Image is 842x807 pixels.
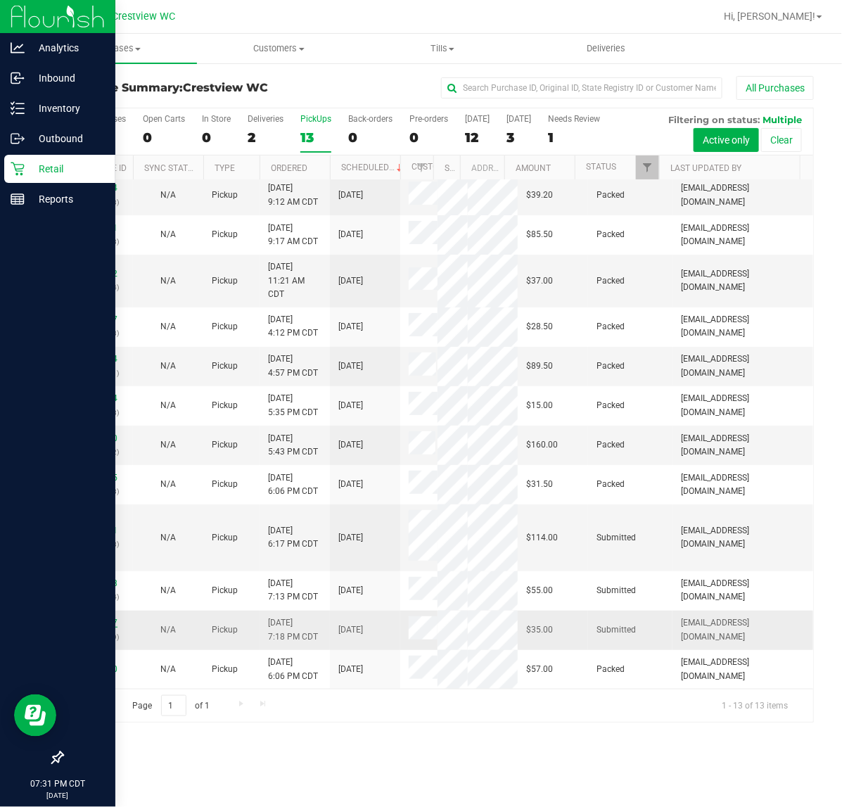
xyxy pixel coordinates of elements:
[268,471,318,498] span: [DATE] 6:06 PM CDT
[268,577,318,604] span: [DATE] 7:13 PM CDT
[268,656,318,682] span: [DATE] 6:06 PM CDT
[526,663,553,676] span: $57.00
[681,577,805,604] span: [EMAIL_ADDRESS][DOMAIN_NAME]
[160,189,176,202] button: N/A
[526,189,553,202] span: $39.20
[268,222,318,248] span: [DATE] 9:17 AM CDT
[34,34,197,63] a: Purchases
[526,228,553,241] span: $85.50
[338,531,363,545] span: [DATE]
[6,777,109,790] p: 07:31 PM CDT
[268,524,318,551] span: [DATE] 6:17 PM CDT
[160,229,176,239] span: Not Applicable
[526,320,553,333] span: $28.50
[300,114,331,124] div: PickUps
[410,155,433,179] a: Filter
[597,531,636,545] span: Submitted
[143,129,185,146] div: 0
[338,399,363,412] span: [DATE]
[268,352,318,379] span: [DATE] 4:57 PM CDT
[268,616,318,643] span: [DATE] 7:18 PM CDT
[338,478,363,491] span: [DATE]
[597,228,625,241] span: Packed
[144,163,198,173] a: Sync Status
[160,625,176,635] span: Not Applicable
[586,162,616,172] a: Status
[25,39,109,56] p: Analytics
[14,694,56,737] iframe: Resource center
[212,531,238,545] span: Pickup
[248,129,283,146] div: 2
[506,129,531,146] div: 3
[160,399,176,412] button: N/A
[11,71,25,85] inline-svg: Inbound
[348,129,393,146] div: 0
[212,274,238,288] span: Pickup
[338,274,363,288] span: [DATE]
[183,81,268,94] span: Crestview WC
[681,313,805,340] span: [EMAIL_ADDRESS][DOMAIN_NAME]
[681,352,805,379] span: [EMAIL_ADDRESS][DOMAIN_NAME]
[268,182,318,208] span: [DATE] 9:12 AM CDT
[681,616,805,643] span: [EMAIL_ADDRESS][DOMAIN_NAME]
[6,790,109,801] p: [DATE]
[11,41,25,55] inline-svg: Analytics
[112,11,175,23] span: Crestview WC
[160,322,176,331] span: Not Applicable
[597,663,625,676] span: Packed
[160,479,176,489] span: Not Applicable
[160,438,176,452] button: N/A
[338,189,363,202] span: [DATE]
[160,400,176,410] span: Not Applicable
[160,276,176,286] span: Not Applicable
[25,160,109,177] p: Retail
[338,663,363,676] span: [DATE]
[597,320,625,333] span: Packed
[212,228,238,241] span: Pickup
[681,267,805,294] span: [EMAIL_ADDRESS][DOMAIN_NAME]
[11,162,25,176] inline-svg: Retail
[548,114,600,124] div: Needs Review
[160,663,176,676] button: N/A
[338,320,363,333] span: [DATE]
[597,478,625,491] span: Packed
[300,129,331,146] div: 13
[681,392,805,419] span: [EMAIL_ADDRESS][DOMAIN_NAME]
[338,360,363,373] span: [DATE]
[338,584,363,597] span: [DATE]
[268,432,318,459] span: [DATE] 5:43 PM CDT
[11,192,25,206] inline-svg: Reports
[681,222,805,248] span: [EMAIL_ADDRESS][DOMAIN_NAME]
[212,623,238,637] span: Pickup
[362,42,523,55] span: Tills
[441,77,722,99] input: Search Purchase ID, Original ID, State Registry ID or Customer Name...
[25,100,109,117] p: Inventory
[670,163,741,173] a: Last Updated By
[215,163,235,173] a: Type
[736,76,814,100] button: All Purchases
[516,163,551,173] a: Amount
[34,42,197,55] span: Purchases
[212,584,238,597] span: Pickup
[568,42,644,55] span: Deliveries
[160,361,176,371] span: Not Applicable
[526,584,553,597] span: $55.00
[465,114,490,124] div: [DATE]
[161,695,186,717] input: 1
[202,129,231,146] div: 0
[25,70,109,87] p: Inbound
[681,432,805,459] span: [EMAIL_ADDRESS][DOMAIN_NAME]
[681,524,805,551] span: [EMAIL_ADDRESS][DOMAIN_NAME]
[160,478,176,491] button: N/A
[763,114,802,125] span: Multiple
[198,42,359,55] span: Customers
[597,584,636,597] span: Submitted
[25,191,109,208] p: Reports
[361,34,524,63] a: Tills
[160,440,176,450] span: Not Applicable
[268,313,318,340] span: [DATE] 4:12 PM CDT
[160,360,176,373] button: N/A
[271,163,307,173] a: Ordered
[694,128,759,152] button: Active only
[212,399,238,412] span: Pickup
